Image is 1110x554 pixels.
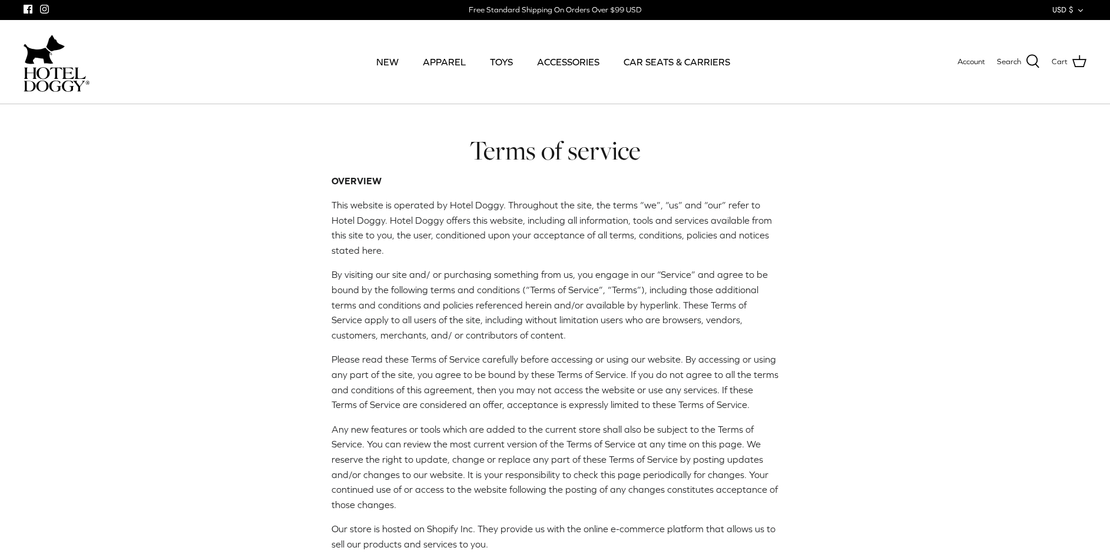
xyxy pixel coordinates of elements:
span: This website is operated by Hotel Doggy. Throughout the site, the terms “we”, “us” and “our” refe... [332,200,772,256]
span: Any new features or tools which are added to the current store shall also be subject to the Terms... [332,424,778,510]
a: ACCESSORIES [526,42,610,82]
a: NEW [366,42,409,82]
a: Facebook [24,5,32,14]
a: Cart [1052,54,1086,69]
div: Free Standard Shipping On Orders Over $99 USD [469,5,641,15]
a: Instagram [40,5,49,14]
a: CAR SEATS & CARRIERS [613,42,741,82]
span: Please read these Terms of Service carefully before accessing or using our website. By accessing ... [332,354,778,410]
img: dog-icon.svg [24,32,65,67]
div: Primary navigation [175,42,932,82]
h1: Terms of service [332,134,779,168]
span: By visiting our site and/ or purchasing something from us, you engage in our “Service” and agree ... [332,269,768,340]
b: OVERVIEW [332,175,382,186]
a: APPAREL [412,42,476,82]
img: hoteldoggycom [24,67,90,92]
span: Cart [1052,56,1068,68]
a: hoteldoggycom [24,32,90,92]
a: Account [957,56,985,68]
span: Our store is hosted on Shopify Inc. They provide us with the online e-commerce platform that allo... [332,523,776,549]
span: Account [957,57,985,66]
a: Free Standard Shipping On Orders Over $99 USD [469,1,641,19]
a: Search [997,54,1040,69]
span: Search [997,56,1021,68]
a: TOYS [479,42,523,82]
